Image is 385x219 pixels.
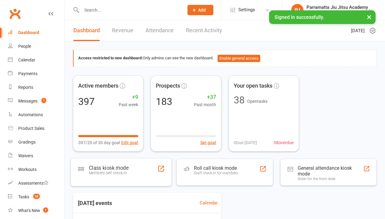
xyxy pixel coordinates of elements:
a: Calendar [8,53,64,67]
a: Product Sales [8,122,64,135]
span: Your open tasks [234,82,272,90]
a: Payments [8,67,64,81]
span: 0 Due [DATE] [234,139,257,146]
a: Revenue [112,20,133,41]
div: 38 [234,95,245,105]
div: Dashboard [18,30,39,35]
a: Messages 1 [8,94,64,108]
div: General attendance kiosk mode [298,165,363,177]
strong: Access restricted to new dashboard: [78,56,143,60]
a: Attendance [145,20,174,41]
div: 397 [78,97,95,106]
div: Only admins can see the new dashboard. [78,55,372,62]
span: Past month [194,101,216,108]
div: PJ [291,4,303,16]
a: Automations [8,108,64,122]
div: Calendar [18,57,35,62]
a: Clubworx [7,6,23,21]
a: Workouts [8,163,64,176]
div: Members self check-in [89,171,128,175]
input: Search... [80,6,180,14]
div: Staff check-in for members [194,171,238,175]
div: What's New [18,208,40,213]
div: Parramatta Jiu Jitsu Academy [306,10,368,16]
span: Add [198,8,206,12]
a: Waivers [8,149,64,163]
div: Product Sales [18,126,44,131]
button: Add [187,5,213,15]
div: Class kiosk mode [89,165,128,171]
span: 38 overdue [274,139,294,146]
a: Gradings [8,135,64,149]
span: Open tasks [247,99,268,104]
a: Tasks 38 [8,190,64,204]
div: Parramatta Jiu Jitsu Academy [306,5,368,10]
span: 1 [43,207,48,213]
span: Settings [238,3,255,17]
a: Reports [8,81,64,94]
span: 38 [33,194,40,199]
a: Dashboard [73,20,100,41]
span: +9 [119,93,138,102]
div: Automations [18,112,43,117]
a: Dashboard [8,26,64,40]
a: What's New1 [8,204,64,217]
a: Assessments [8,176,64,190]
div: Great for the front desk [298,177,363,181]
a: People [8,40,64,53]
div: Messages [18,99,37,103]
span: 1 [41,98,46,103]
button: Enable general access [218,55,260,62]
div: 183 [156,97,172,106]
span: Signed in successfully. [275,14,324,20]
button: Set goal [200,139,216,146]
button: Edit goal [121,139,138,146]
h3: [DATE] events [73,198,117,209]
button: × [364,10,375,23]
div: Gradings [18,140,36,144]
div: Assessments [18,181,48,186]
a: Recent Activity [186,20,222,41]
a: Calendar [200,199,218,207]
div: Waivers [18,153,33,158]
div: Payments [18,71,37,76]
span: [DATE] [351,27,365,34]
span: 397/20 of 30 day goal [78,139,120,146]
span: Active members [78,82,118,90]
span: Prospects [156,82,180,90]
span: Past week [119,101,138,108]
div: Workouts [18,167,37,172]
div: People [18,44,31,49]
div: Reports [18,85,33,90]
div: Roll call kiosk mode [194,165,238,171]
div: Tasks [18,194,29,199]
span: +37 [194,93,216,102]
